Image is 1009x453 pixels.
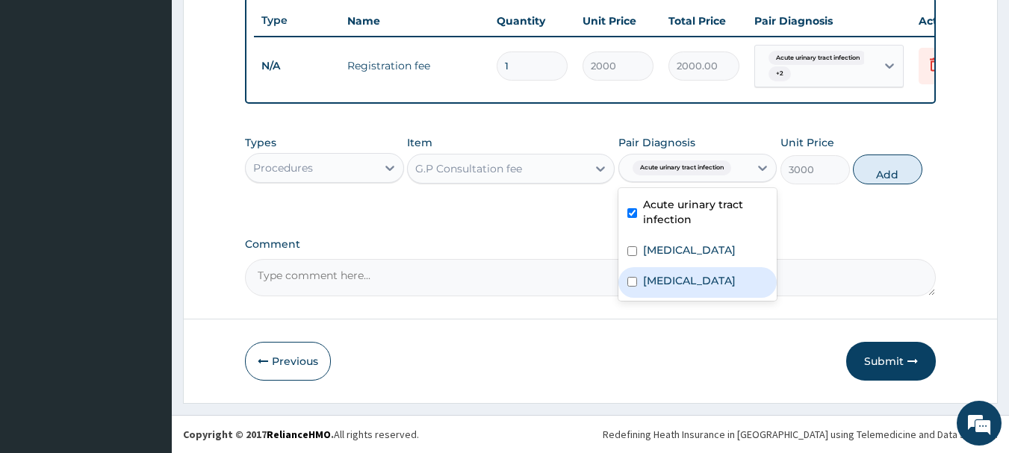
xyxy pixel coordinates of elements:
[78,84,251,103] div: Chat with us now
[267,428,331,441] a: RelianceHMO
[575,6,661,36] th: Unit Price
[780,135,834,150] label: Unit Price
[245,137,276,149] label: Types
[87,133,206,284] span: We're online!
[643,243,736,257] label: [MEDICAL_DATA]
[7,298,285,350] textarea: Type your message and hit 'Enter'
[415,161,522,176] div: G.P Consultation fee
[340,51,489,81] td: Registration fee
[769,51,867,66] span: Acute urinary tract infection
[853,154,922,184] button: Add
[643,273,736,288] label: [MEDICAL_DATA]
[183,428,334,441] strong: Copyright © 2017 .
[172,415,1009,453] footer: All rights reserved.
[846,342,936,381] button: Submit
[489,6,575,36] th: Quantity
[245,342,331,381] button: Previous
[340,6,489,36] th: Name
[769,66,791,81] span: + 2
[407,135,432,150] label: Item
[253,160,313,175] div: Procedures
[911,6,986,36] th: Actions
[747,6,911,36] th: Pair Diagnosis
[603,427,998,442] div: Redefining Heath Insurance in [GEOGRAPHIC_DATA] using Telemedicine and Data Science!
[633,160,731,175] span: Acute urinary tract infection
[245,7,281,43] div: Minimize live chat window
[245,238,937,251] label: Comment
[661,6,747,36] th: Total Price
[28,75,60,112] img: d_794563401_company_1708531726252_794563401
[618,135,695,150] label: Pair Diagnosis
[254,52,340,80] td: N/A
[643,197,769,227] label: Acute urinary tract infection
[254,7,340,34] th: Type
